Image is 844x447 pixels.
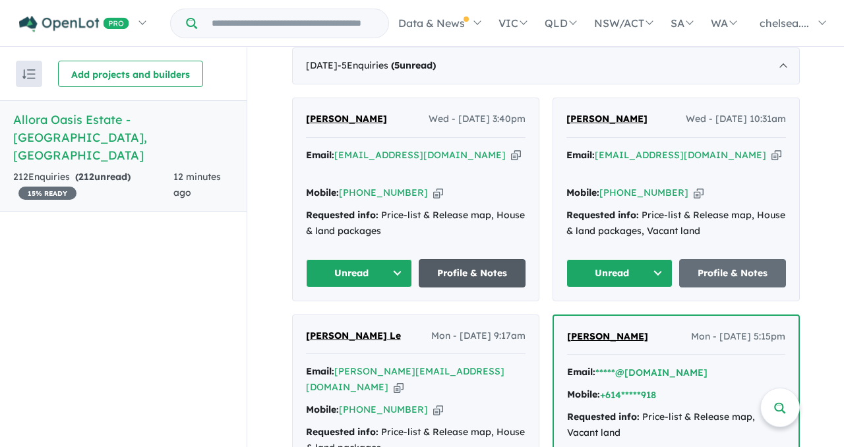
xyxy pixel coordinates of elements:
span: [PERSON_NAME] Le [306,330,401,342]
strong: Mobile: [306,403,339,415]
strong: Email: [306,365,334,377]
strong: Requested info: [306,426,378,438]
span: [PERSON_NAME] [567,330,648,342]
button: Copy [771,148,781,162]
a: [PERSON_NAME][EMAIL_ADDRESS][DOMAIN_NAME] [306,365,504,393]
img: Openlot PRO Logo White [19,16,129,32]
span: 212 [78,171,94,183]
span: 12 minutes ago [173,171,221,198]
span: [PERSON_NAME] [306,113,387,125]
button: Copy [433,186,443,200]
a: [PERSON_NAME] Le [306,328,401,344]
div: 212 Enquir ies [13,169,173,201]
span: Wed - [DATE] 10:31am [686,111,786,127]
span: Mon - [DATE] 5:15pm [691,329,785,345]
a: [PERSON_NAME] [306,111,387,127]
img: sort.svg [22,69,36,79]
span: chelsea.... [760,16,809,30]
span: Wed - [DATE] 3:40pm [429,111,526,127]
button: Unread [306,259,413,287]
strong: Requested info: [306,209,378,221]
strong: Mobile: [566,187,599,198]
span: - 5 Enquir ies [338,59,436,71]
a: [PHONE_NUMBER] [339,403,428,415]
a: [PERSON_NAME] [566,111,648,127]
span: 5 [394,59,400,71]
button: Copy [394,380,404,394]
button: Copy [433,403,443,417]
a: [EMAIL_ADDRESS][DOMAIN_NAME] [595,149,766,161]
strong: ( unread) [75,171,131,183]
strong: Email: [566,149,595,161]
strong: Mobile: [567,388,600,400]
div: [DATE] [292,47,800,84]
span: Mon - [DATE] 9:17am [431,328,526,344]
button: Add projects and builders [58,61,203,87]
strong: Email: [567,366,595,378]
strong: ( unread) [391,59,436,71]
div: Price-list & Release map, Vacant land [567,409,785,441]
span: 15 % READY [18,187,76,200]
button: Unread [566,259,673,287]
div: Price-list & Release map, House & land packages [306,208,526,239]
a: [EMAIL_ADDRESS][DOMAIN_NAME] [334,149,506,161]
a: Profile & Notes [679,259,786,287]
span: [PERSON_NAME] [566,113,648,125]
strong: Email: [306,149,334,161]
strong: Requested info: [567,411,640,423]
a: [PERSON_NAME] [567,329,648,345]
h5: Allora Oasis Estate - [GEOGRAPHIC_DATA] , [GEOGRAPHIC_DATA] [13,111,233,164]
a: [PHONE_NUMBER] [599,187,688,198]
strong: Requested info: [566,209,639,221]
button: Copy [511,148,521,162]
div: Price-list & Release map, House & land packages, Vacant land [566,208,786,239]
a: Profile & Notes [419,259,526,287]
input: Try estate name, suburb, builder or developer [200,9,386,38]
button: Copy [694,186,704,200]
a: [PHONE_NUMBER] [339,187,428,198]
strong: Mobile: [306,187,339,198]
